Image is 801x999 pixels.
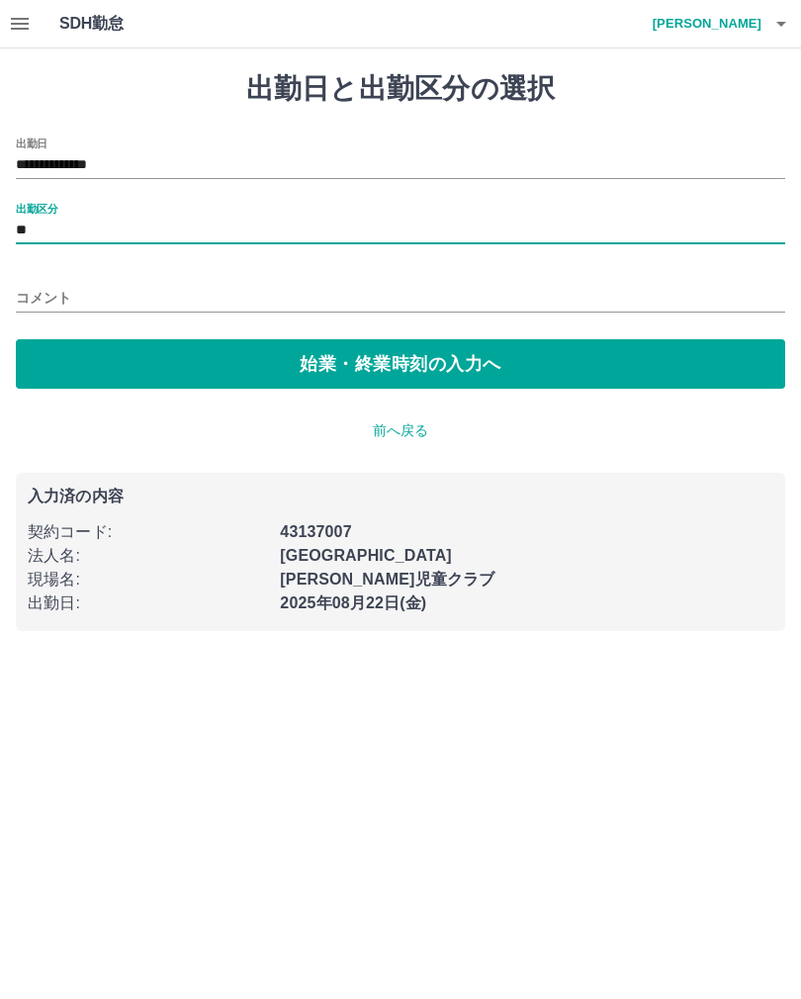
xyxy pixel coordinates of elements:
[280,571,494,588] b: [PERSON_NAME]児童クラブ
[28,544,268,568] p: 法人名 :
[16,72,785,106] h1: 出勤日と出勤区分の選択
[28,489,773,504] p: 入力済の内容
[16,136,47,150] label: 出勤日
[28,520,268,544] p: 契約コード :
[280,594,426,611] b: 2025年08月22日(金)
[280,523,351,540] b: 43137007
[280,547,452,564] b: [GEOGRAPHIC_DATA]
[28,568,268,591] p: 現場名 :
[16,201,57,216] label: 出勤区分
[16,339,785,389] button: 始業・終業時刻の入力へ
[16,420,785,441] p: 前へ戻る
[28,591,268,615] p: 出勤日 :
